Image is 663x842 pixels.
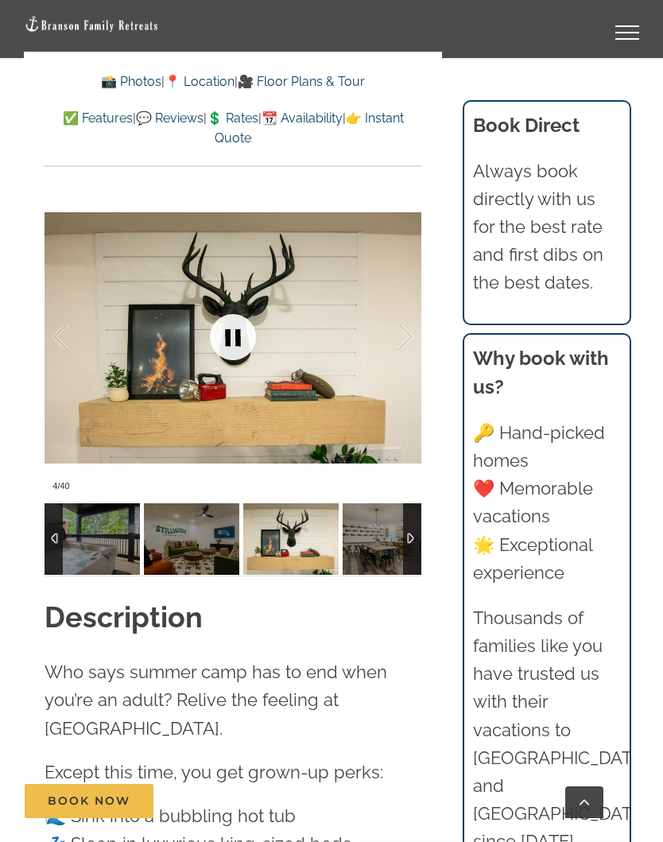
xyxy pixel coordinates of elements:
a: Toggle Menu [595,25,659,40]
a: 📸 Photos [101,74,161,89]
img: Camp-Stillwater-at-Table-Rock-Lake-Branson-Family-Retreats-vacation-home-1016-TV-scaled.jpg-nggid... [144,503,239,575]
a: Book Now [25,784,153,818]
p: Always book directly with us for the best rate and first dibs on the best dates. [473,157,620,297]
a: ✅ Features [63,111,133,126]
strong: Description [45,600,203,634]
a: 💬 Reviews [136,111,204,126]
p: | | | | [45,108,421,149]
h3: Why book with us? [473,344,620,402]
p: | | [45,72,421,92]
a: 🎥 Floor Plans & Tour [238,74,365,89]
span: Except this [45,762,133,782]
p: 🔑 Hand-picked homes ❤️ Memorable vacations 🌟 Exceptional experience [473,419,620,587]
a: 📆 Availability [262,111,343,126]
b: Book Direct [473,114,580,137]
span: Who says summer camp has to end when you’re an adult? Relive the feeling at [GEOGRAPHIC_DATA]. [45,662,387,738]
a: 📍 Location [165,74,235,89]
img: Camp-Stillwater-at-Table-Rock-Lake-Branson-Family-Retreats-vacation-home-1036-scaled.jpg-nggid042... [343,503,438,575]
span: Book Now [48,794,130,808]
a: 💲 Rates [207,111,258,126]
img: Branson Family Retreats Logo [24,15,159,33]
a: 👉 Instant Quote [215,111,404,146]
img: Camp-Stillwater-at-Table-Rock-Lake-Branson-Family-Retreats-vacation-home-1114-scaled.jpg-nggid042... [45,503,140,575]
img: Camp-Stillwater-at-Table-Rock-Lake-Branson-Family-Retreats-vacation-home-1032-scaled.jpg-nggid042... [243,503,339,575]
span: time, you get grown-up perks: [138,762,383,782]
